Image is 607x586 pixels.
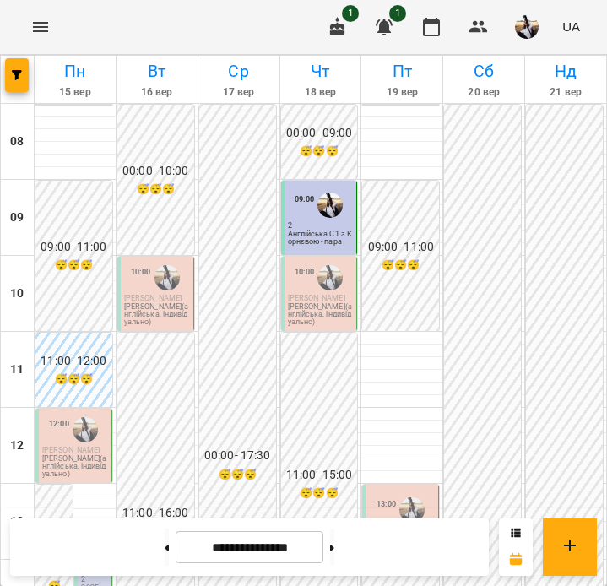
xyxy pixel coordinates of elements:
[49,418,69,430] label: 12:00
[364,258,437,274] h6: 😴😴😴
[10,285,24,303] h6: 10
[73,417,98,442] img: Корнєва Марина Володимирівна (а)
[201,84,277,100] h6: 17 вер
[37,58,113,84] h6: Пн
[364,238,437,257] h6: 09:00 - 11:00
[389,5,406,22] span: 1
[201,58,277,84] h6: Ср
[37,258,111,274] h6: 😴😴😴
[399,497,425,523] img: Корнєва Марина Володимирівна (а)
[42,446,100,454] span: [PERSON_NAME]
[10,209,24,227] h6: 09
[119,504,192,523] h6: 11:00 - 16:00
[10,437,24,455] h6: 12
[528,84,604,100] h6: 21 вер
[124,294,182,302] span: [PERSON_NAME]
[119,58,195,84] h6: Вт
[283,486,356,502] h6: 😴😴😴
[342,5,359,22] span: 1
[37,372,111,388] h6: 😴😴😴
[10,133,24,151] h6: 08
[515,15,539,39] img: 947f4ccfa426267cd88e7c9c9125d1cd.jfif
[20,7,61,47] button: Menu
[131,266,151,278] label: 10:00
[295,193,315,205] label: 09:00
[446,58,522,84] h6: Сб
[42,455,108,478] p: [PERSON_NAME](англійська, індивідуально)
[283,124,356,143] h6: 00:00 - 09:00
[124,303,190,326] p: [PERSON_NAME](англійська, індивідуально)
[283,144,356,160] h6: 😴😴😴
[295,266,315,278] label: 10:00
[283,84,359,100] h6: 18 вер
[201,467,274,483] h6: 😴😴😴
[37,238,111,257] h6: 09:00 - 11:00
[288,231,354,246] p: Англійська С1 з Корнєвою - пара
[119,162,192,181] h6: 00:00 - 10:00
[283,466,356,485] h6: 11:00 - 15:00
[119,84,195,100] h6: 16 вер
[528,58,604,84] h6: Нд
[364,58,440,84] h6: Пт
[288,303,354,326] p: [PERSON_NAME](англійська, індивідуально)
[288,222,354,230] p: 2
[37,84,113,100] h6: 15 вер
[364,84,440,100] h6: 19 вер
[317,265,343,290] img: Корнєва Марина Володимирівна (а)
[288,294,345,302] span: [PERSON_NAME]
[556,11,587,42] button: UA
[446,84,522,100] h6: 20 вер
[201,447,274,465] h6: 00:00 - 17:30
[10,361,24,379] h6: 11
[283,58,359,84] h6: Чт
[119,182,192,198] h6: 😴😴😴
[37,352,111,371] h6: 11:00 - 12:00
[317,193,343,218] img: Корнєва Марина Володимирівна (а)
[377,498,397,510] label: 13:00
[154,265,180,290] img: Корнєва Марина Володимирівна (а)
[562,18,580,35] span: UA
